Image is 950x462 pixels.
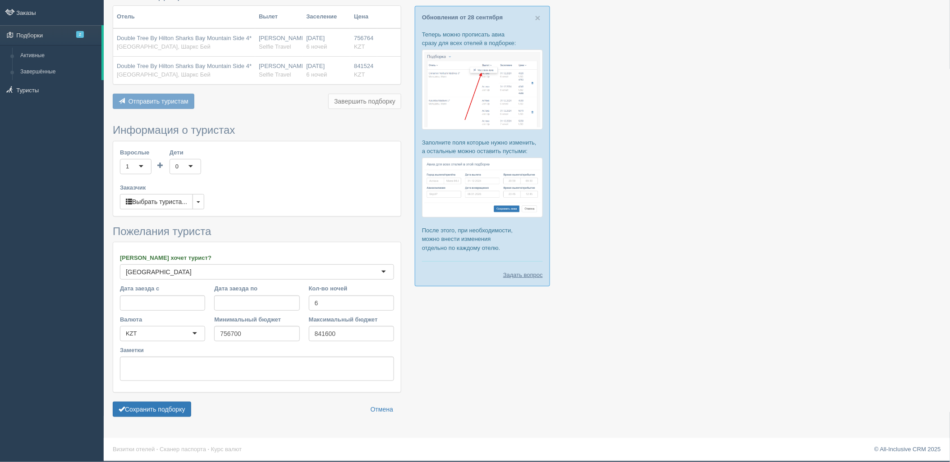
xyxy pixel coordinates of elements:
[211,446,242,453] a: Курс валют
[126,267,192,276] div: [GEOGRAPHIC_DATA]
[874,446,941,453] a: © All-Inclusive CRM 2025
[126,329,137,338] div: KZT
[259,34,299,51] div: [PERSON_NAME]
[214,284,299,293] label: Дата заезда по
[214,315,299,324] label: Минимальный бюджет
[309,295,394,311] input: 7-10 или 7,10,14
[160,446,206,453] a: Сканер паспорта
[306,34,347,51] div: [DATE]
[354,71,365,78] span: KZT
[16,48,101,64] a: Активные
[120,254,394,262] label: [PERSON_NAME] хочет турист?
[113,124,401,136] h3: Информация о туристах
[354,43,365,50] span: KZT
[503,271,543,279] a: Задать вопрос
[117,43,211,50] span: [GEOGRAPHIC_DATA], Шаркс Бей
[113,402,191,417] button: Сохранить подборку
[129,98,188,105] span: Отправить туристам
[117,63,252,69] span: Double Tree By Hilton Sharks Bay Mountain Side 4*
[117,71,211,78] span: [GEOGRAPHIC_DATA], Шаркс Бей
[309,284,394,293] label: Кол-во ночей
[306,43,327,50] span: 6 ночей
[16,64,101,80] a: Завершённые
[170,148,201,157] label: Дети
[259,62,299,79] div: [PERSON_NAME]
[113,6,255,28] th: Отель
[303,6,350,28] th: Заселение
[76,31,84,38] span: 2
[306,71,327,78] span: 6 ночей
[156,446,158,453] span: ·
[120,183,394,192] label: Заказчик
[117,35,252,41] span: Double Tree By Hilton Sharks Bay Mountain Side 4*
[422,30,543,47] p: Теперь можно прописать авиа сразу для всех отелей в подборке:
[422,226,543,252] p: После этого, при необходимости, можно внести изменения отдельно по каждому отелю.
[113,94,194,109] button: Отправить туристам
[259,43,291,50] span: Selfie Travel
[309,315,394,324] label: Максимальный бюджет
[120,148,151,157] label: Взрослые
[354,35,373,41] span: 756764
[422,14,503,21] a: Обновления от 28 сентября
[535,13,541,23] button: Close
[126,162,129,171] div: 1
[113,225,211,237] span: Пожелания туриста
[175,162,179,171] div: 0
[120,346,394,354] label: Заметки
[354,63,373,69] span: 841524
[259,71,291,78] span: Selfie Travel
[113,446,155,453] a: Визитки отелей
[422,158,543,217] img: %D0%BF%D0%BE%D0%B4%D0%B1%D0%BE%D1%80%D0%BA%D0%B0-%D0%B0%D0%B2%D0%B8%D0%B0-2-%D1%81%D1%80%D0%BC-%D...
[535,13,541,23] span: ×
[328,94,401,109] button: Завершить подборку
[255,6,303,28] th: Вылет
[120,284,205,293] label: Дата заезда с
[120,194,193,209] button: Выбрать туриста...
[120,315,205,324] label: Валюта
[306,62,347,79] div: [DATE]
[422,138,543,155] p: Заполните поля которые нужно изменить, а остальные можно оставить пустыми:
[350,6,377,28] th: Цена
[422,50,543,129] img: %D0%BF%D0%BE%D0%B4%D0%B1%D0%BE%D1%80%D0%BA%D0%B0-%D0%B0%D0%B2%D0%B8%D0%B0-1-%D1%81%D1%80%D0%BC-%D...
[208,446,210,453] span: ·
[365,402,399,417] a: Отмена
